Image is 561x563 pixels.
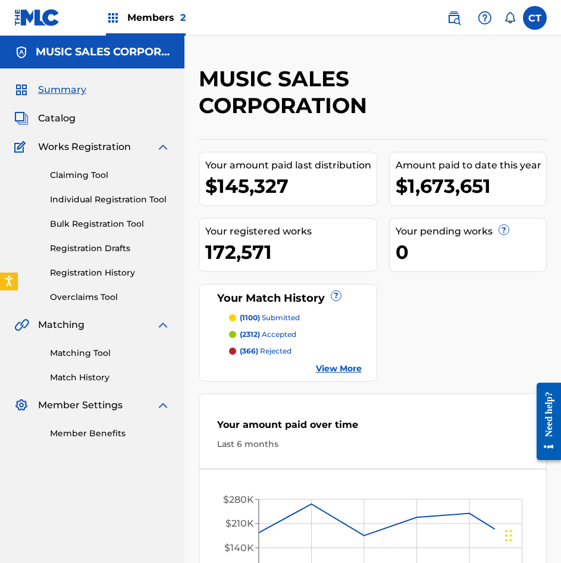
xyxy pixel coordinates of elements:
[50,347,170,359] a: Matching Tool
[205,173,377,199] div: $145,327
[127,11,186,24] span: Members
[50,242,170,255] a: Registration Drafts
[14,318,29,332] img: Matching
[217,438,528,451] div: Last 6 months
[442,6,466,30] a: Public Search
[199,65,466,119] h2: MUSIC SALES CORPORATION
[156,318,170,332] img: expand
[396,158,547,173] div: Amount paid to date this year
[14,111,29,126] img: Catalog
[502,506,561,563] iframe: Chat Widget
[106,11,120,25] img: Top Rightsholders
[523,6,547,30] div: User Menu
[38,83,86,97] span: Summary
[214,290,362,306] div: Your Match History
[205,239,377,265] div: 172,571
[229,329,362,340] a: (2312) accepted
[223,494,254,505] tspan: $280K
[50,427,170,440] a: Member Benefits
[225,518,254,529] tspan: $210K
[396,239,547,265] div: 0
[240,346,258,355] span: (366)
[478,11,492,25] img: help
[14,83,29,97] img: Summary
[50,193,170,206] a: Individual Registration Tool
[205,224,377,239] div: Your registered works
[240,312,300,323] p: submitted
[36,45,170,59] h5: MUSIC SALES CORPORATION
[180,12,186,23] span: 2
[240,313,260,322] span: (1100)
[38,111,76,126] span: Catalog
[14,140,30,154] img: Works Registration
[14,398,29,412] img: Member Settings
[505,518,512,553] div: Drag
[38,140,131,154] span: Works Registration
[217,418,528,438] div: Your amount paid over time
[50,291,170,304] a: Overclaims Tool
[14,45,29,60] img: Accounts
[14,83,86,97] a: SummarySummary
[528,373,561,469] iframe: Resource Center
[396,224,547,239] div: Your pending works
[224,542,254,553] tspan: $140K
[229,346,362,356] a: (366) rejected
[240,346,292,356] p: rejected
[38,398,123,412] span: Member Settings
[240,330,260,339] span: (2312)
[331,291,341,301] span: ?
[499,225,509,234] span: ?
[504,12,516,24] div: Notifications
[396,173,547,199] div: $1,673,651
[50,371,170,384] a: Match History
[316,362,362,375] a: View More
[50,169,170,182] a: Claiming Tool
[156,398,170,412] img: expand
[473,6,497,30] div: Help
[50,218,170,230] a: Bulk Registration Tool
[38,318,84,332] span: Matching
[14,111,76,126] a: CatalogCatalog
[156,140,170,154] img: expand
[447,11,461,25] img: search
[205,158,377,173] div: Your amount paid last distribution
[240,329,296,340] p: accepted
[229,312,362,323] a: (1100) submitted
[50,267,170,279] a: Registration History
[14,9,60,26] img: MLC Logo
